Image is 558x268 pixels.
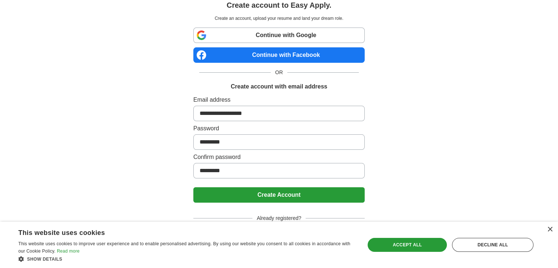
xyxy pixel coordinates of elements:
button: Create Account [193,187,365,203]
a: Read more, opens a new window [57,249,80,254]
a: Continue with Facebook [193,47,365,63]
label: Confirm password [193,153,365,162]
h1: Create account with email address [231,82,327,91]
span: OR [271,69,287,76]
span: This website uses cookies to improve user experience and to enable personalised advertising. By u... [18,241,350,254]
a: Continue with Google [193,28,365,43]
div: Decline all [452,238,533,252]
div: This website uses cookies [18,226,336,237]
span: Already registered? [252,214,306,222]
div: Accept all [368,238,447,252]
span: Show details [27,257,62,262]
label: Password [193,124,365,133]
label: Email address [193,95,365,104]
div: Show details [18,255,355,262]
div: Close [547,227,552,232]
p: Create an account, upload your resume and land your dream role. [195,15,363,22]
